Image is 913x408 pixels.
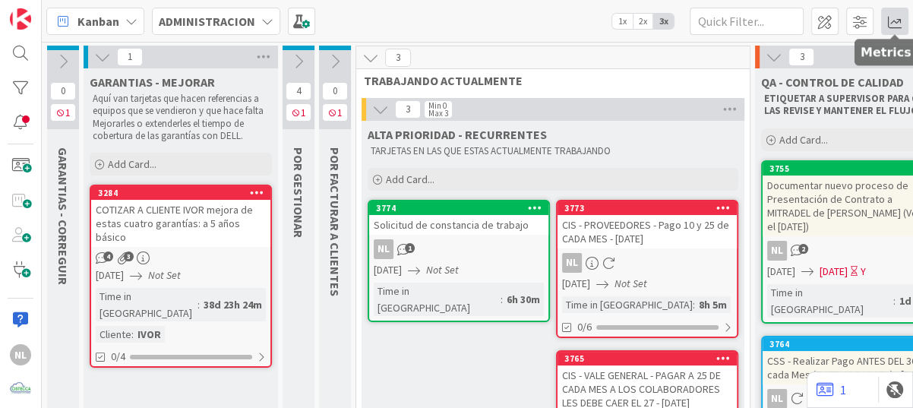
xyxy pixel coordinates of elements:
[788,48,814,66] span: 3
[369,201,548,235] div: 3774Solicitud de constancia de trabajo
[767,284,893,318] div: Time in [GEOGRAPHIC_DATA]
[405,243,415,253] span: 1
[395,100,421,119] span: 3
[50,103,76,122] span: 1
[562,296,693,313] div: Time in [GEOGRAPHIC_DATA]
[124,251,134,261] span: 3
[108,157,156,171] span: Add Card...
[426,263,459,277] i: Not Set
[55,147,71,285] span: GARANTIAS - CORREGUIR
[558,253,737,273] div: NL
[111,349,125,365] span: 0/4
[322,82,348,100] span: 0
[10,378,31,400] img: avatar
[369,215,548,235] div: Solicitud de constancia de trabajo
[159,14,255,29] b: ADMINISTRACION
[327,147,343,296] span: POR FACTURAR A CLIENTES
[564,203,737,213] div: 3773
[820,264,848,280] span: [DATE]
[861,264,866,280] div: Y
[148,268,181,282] i: Not Set
[564,353,737,364] div: 3765
[134,326,165,343] div: IVOR
[861,45,911,59] h5: Metrics
[50,82,76,100] span: 0
[117,48,143,66] span: 1
[286,82,311,100] span: 4
[893,293,896,309] span: :
[364,73,731,88] span: TRABAJANDO ACTUALMENTE
[562,253,582,273] div: NL
[10,344,31,365] div: NL
[369,201,548,215] div: 3774
[371,145,735,157] p: TARJETAS EN LAS QUE ESTAS ACTUALMENTE TRABAJANDO
[558,352,737,365] div: 3765
[503,291,544,308] div: 6h 30m
[98,188,270,198] div: 3284
[90,185,272,368] a: 3284COTIZAR A CLIENTE IVOR mejora de estas cuatro garantías: a 5 años básico[DATE]Not SetTime in ...
[291,147,306,238] span: POR GESTIONAR
[385,49,411,67] span: 3
[779,133,828,147] span: Add Card...
[695,296,731,313] div: 8h 5m
[91,186,270,200] div: 3284
[93,93,269,142] p: Aquí van tarjetas que hacen referencias a equipos que se vendieron y que hace falta Mejorarles o ...
[577,319,592,335] span: 0/6
[91,200,270,247] div: COTIZAR A CLIENTE IVOR mejora de estas cuatro garantías: a 5 años básico
[286,103,311,122] span: 1
[558,215,737,248] div: CIS - PROVEEDORES - Pago 10 y 25 de CADA MES - [DATE]
[428,102,447,109] div: Min 0
[556,200,738,338] a: 3773CIS - PROVEEDORES - Pago 10 y 25 de CADA MES - [DATE]NL[DATE]Not SetTime in [GEOGRAPHIC_DATA]...
[428,109,448,117] div: Max 3
[90,74,215,90] span: GARANTIAS - MEJORAR
[374,262,402,278] span: [DATE]
[501,291,503,308] span: :
[91,186,270,247] div: 3284COTIZAR A CLIENTE IVOR mejora de estas cuatro garantías: a 5 años básico
[197,296,200,313] span: :
[368,200,550,322] a: 3774Solicitud de constancia de trabajoNL[DATE]Not SetTime in [GEOGRAPHIC_DATA]:6h 30m
[200,296,266,313] div: 38d 23h 24m
[374,239,393,259] div: NL
[558,201,737,215] div: 3773
[614,277,647,290] i: Not Set
[376,203,548,213] div: 3774
[761,74,904,90] span: QA - CONTROL DE CALIDAD
[612,14,633,29] span: 1x
[322,103,348,122] span: 1
[374,283,501,316] div: Time in [GEOGRAPHIC_DATA]
[77,12,119,30] span: Kanban
[558,201,737,248] div: 3773CIS - PROVEEDORES - Pago 10 y 25 de CADA MES - [DATE]
[96,288,197,321] div: Time in [GEOGRAPHIC_DATA]
[386,172,434,186] span: Add Card...
[690,8,804,35] input: Quick Filter...
[96,267,124,283] span: [DATE]
[562,276,590,292] span: [DATE]
[767,241,787,261] div: NL
[369,239,548,259] div: NL
[368,127,547,142] span: ALTA PRIORIDAD - RECURRENTES
[817,381,846,399] a: 1
[633,14,653,29] span: 2x
[96,326,131,343] div: Cliente
[767,264,795,280] span: [DATE]
[103,251,113,261] span: 4
[131,326,134,343] span: :
[653,14,674,29] span: 3x
[10,8,31,30] img: Visit kanbanzone.com
[798,244,808,254] span: 2
[693,296,695,313] span: :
